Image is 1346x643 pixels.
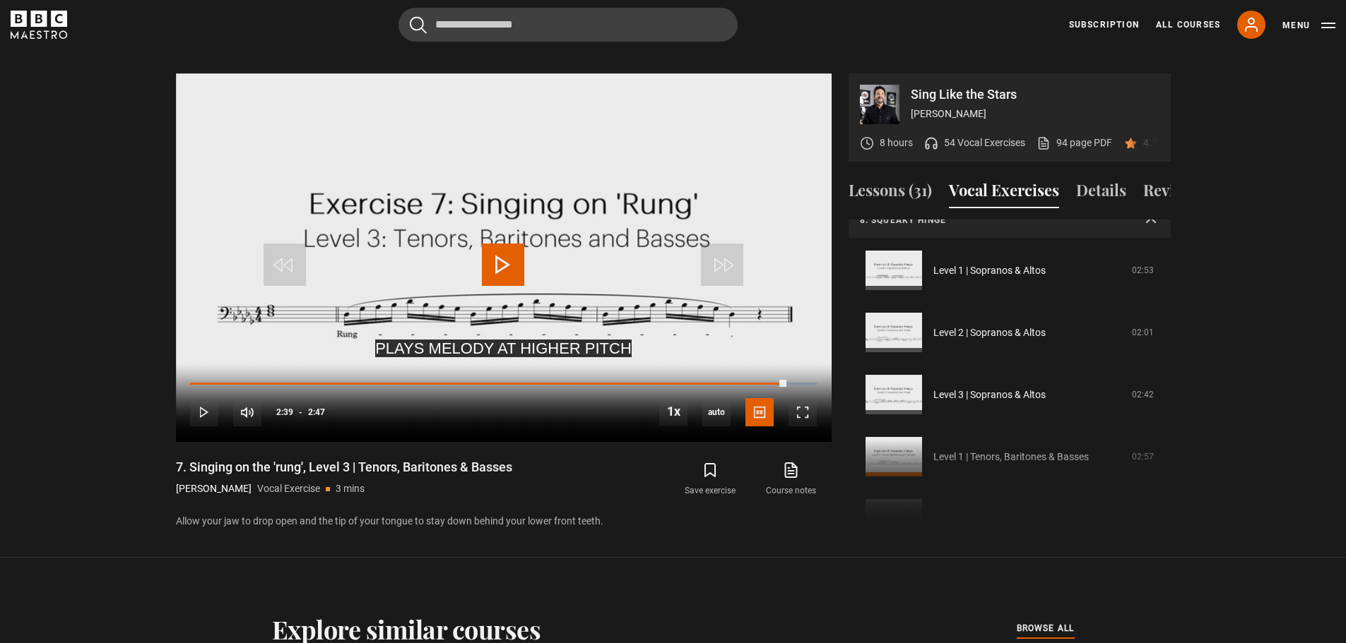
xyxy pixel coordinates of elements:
[880,136,913,150] p: 8 hours
[750,459,831,500] a: Course notes
[944,136,1025,150] p: 54 Vocal Exercises
[1143,179,1232,208] button: Reviews (60)
[1282,18,1335,32] button: Toggle navigation
[849,203,1171,239] summary: 8. Squeaky hinge
[659,397,687,426] button: Playback Rate
[257,481,320,496] p: Vocal Exercise
[190,383,816,385] div: Progress Bar
[190,398,218,426] button: Play
[176,459,512,476] h1: 7. Singing on the 'rung', Level 3 | Tenors, Baritones & Basses
[702,398,731,426] div: Current quality: 720p
[1037,136,1112,150] a: 94 page PDF
[308,399,325,425] span: 2:47
[11,11,67,39] svg: BBC Maestro
[670,459,750,500] button: Save exercise
[399,8,738,42] input: Search
[1156,18,1220,31] a: All Courses
[911,107,1159,121] p: [PERSON_NAME]
[849,179,932,208] button: Lessons (31)
[176,514,832,529] p: Allow your jaw to drop open and the tip of your tongue to stay down behind your lower front teeth.
[949,179,1059,208] button: Vocal Exercises
[933,325,1046,340] a: Level 2 | Sopranos & Altos
[933,263,1046,278] a: Level 1 | Sopranos & Altos
[1069,18,1139,31] a: Subscription
[299,407,302,417] span: -
[860,214,1126,227] p: 8. Squeaky hinge
[1076,179,1126,208] button: Details
[933,387,1046,402] a: Level 3 | Sopranos & Altos
[745,398,774,426] button: Captions
[336,481,365,496] p: 3 mins
[789,398,817,426] button: Fullscreen
[410,16,427,34] button: Submit the search query
[233,398,261,426] button: Mute
[1017,621,1075,635] span: browse all
[176,73,832,442] video-js: Video Player
[911,88,1159,101] p: Sing Like the Stars
[276,399,293,425] span: 2:39
[176,481,252,496] p: [PERSON_NAME]
[1017,621,1075,637] a: browse all
[702,398,731,426] span: auto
